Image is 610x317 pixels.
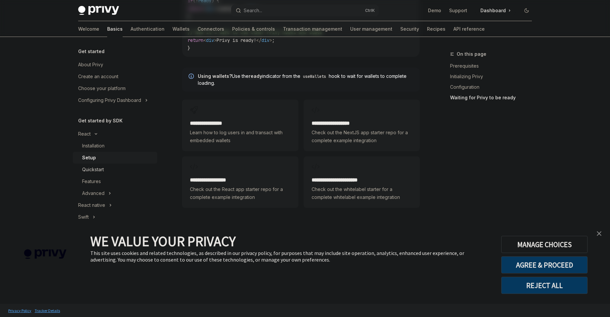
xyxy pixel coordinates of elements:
div: Choose your platform [78,84,126,92]
img: close banner [597,231,601,236]
a: Quickstart [73,164,157,175]
strong: Using wallets? [198,73,232,79]
div: This site uses cookies and related technologies, as described in our privacy policy, for purposes... [90,250,491,263]
img: dark logo [78,6,119,15]
div: Installation [82,142,105,150]
a: **** **** **** ****Check out the NextJS app starter repo for a complete example integration [304,100,420,151]
a: close banner [593,227,606,240]
span: On this page [457,50,486,58]
div: Quickstart [82,166,104,174]
div: Configuring Privy Dashboard [78,96,141,104]
code: useWallets [300,73,329,80]
span: Check out the React app starter repo for a complete example integration [190,185,290,201]
button: Toggle dark mode [521,5,532,16]
a: Setup [73,152,157,164]
a: Tracker Details [33,305,62,316]
span: div [261,37,269,43]
div: React native [78,201,105,209]
div: Search... [244,7,262,15]
a: Authentication [131,21,165,37]
a: API reference [453,21,485,37]
h5: Get started by SDK [78,117,123,125]
span: div [206,37,214,43]
a: Features [73,175,157,187]
span: Privy is ready! [217,37,256,43]
div: Features [82,177,101,185]
button: React native [73,199,157,211]
a: Connectors [198,21,224,37]
button: React [73,128,157,140]
a: About Privy [73,59,157,71]
span: return [188,37,203,43]
a: Demo [428,7,441,14]
a: Configuration [450,82,537,92]
a: **** **** **** ***Check out the React app starter repo for a complete example integration [182,156,298,208]
button: AGREE & PROCEED [501,256,588,273]
div: About Privy [78,61,103,69]
a: Initializing Privy [450,71,537,82]
a: Choose your platform [73,82,157,94]
a: Welcome [78,21,99,37]
span: Ctrl K [365,8,375,13]
a: Dashboard [475,5,516,16]
a: Installation [73,140,157,152]
span: Learn how to log users in and transact with embedded wallets [190,129,290,144]
a: **** **** **** *Learn how to log users in and transact with embedded wallets [182,100,298,151]
a: Security [400,21,419,37]
div: Setup [82,154,96,162]
div: Advanced [82,189,105,197]
span: </ [256,37,261,43]
a: Policies & controls [232,21,275,37]
div: React [78,130,91,138]
span: } [188,45,190,51]
span: Use the indicator from the hook to wait for wallets to complete loading. [198,73,413,86]
a: Privacy Policy [7,305,33,316]
button: Configuring Privy Dashboard [73,94,157,106]
span: Check out the NextJS app starter repo for a complete example integration [312,129,412,144]
img: company logo [10,240,80,269]
button: MANAGE CHOICES [501,236,588,253]
span: Check out the whitelabel starter for a complete whitelabel example integration [312,185,412,201]
a: Recipes [427,21,445,37]
a: User management [350,21,392,37]
a: Prerequisites [450,61,537,71]
a: Transaction management [283,21,342,37]
button: Swift [73,211,157,223]
div: Create an account [78,73,118,80]
span: > [269,37,272,43]
div: Swift [78,213,89,221]
button: REJECT ALL [501,277,588,294]
span: > [214,37,217,43]
button: Advanced [73,187,157,199]
a: Wallets [172,21,190,37]
svg: Info [189,74,195,80]
h5: Get started [78,48,105,55]
button: Search...CtrlK [231,5,379,16]
a: Support [449,7,467,14]
span: Dashboard [480,7,506,14]
a: **** **** **** **** ***Check out the whitelabel starter for a complete whitelabel example integra... [304,156,420,208]
span: < [203,37,206,43]
a: ready [249,73,262,79]
span: ; [272,37,275,43]
span: WE VALUE YOUR PRIVACY [90,233,236,250]
a: Create an account [73,71,157,82]
a: Waiting for Privy to be ready [450,92,537,103]
a: Basics [107,21,123,37]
